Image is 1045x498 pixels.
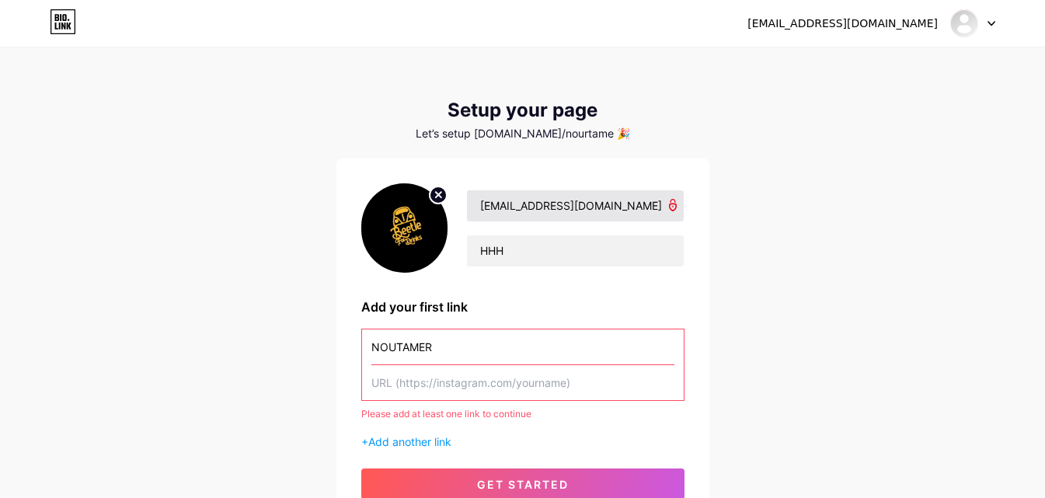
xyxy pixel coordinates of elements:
div: Add your first link [361,298,684,316]
div: Please add at least one link to continue [361,407,684,421]
span: get started [477,478,569,491]
input: bio [467,235,683,266]
img: profile pic [361,183,448,273]
span: Add another link [368,435,451,448]
div: + [361,434,684,450]
input: Link name (My Instagram) [371,329,674,364]
input: Your name [467,190,683,221]
input: URL (https://instagram.com/yourname) [371,365,674,400]
img: Nour Tamer [949,9,979,38]
div: [EMAIL_ADDRESS][DOMAIN_NAME] [747,16,938,32]
div: Setup your page [336,99,709,121]
div: Let’s setup [DOMAIN_NAME]/nourtame 🎉 [336,127,709,140]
